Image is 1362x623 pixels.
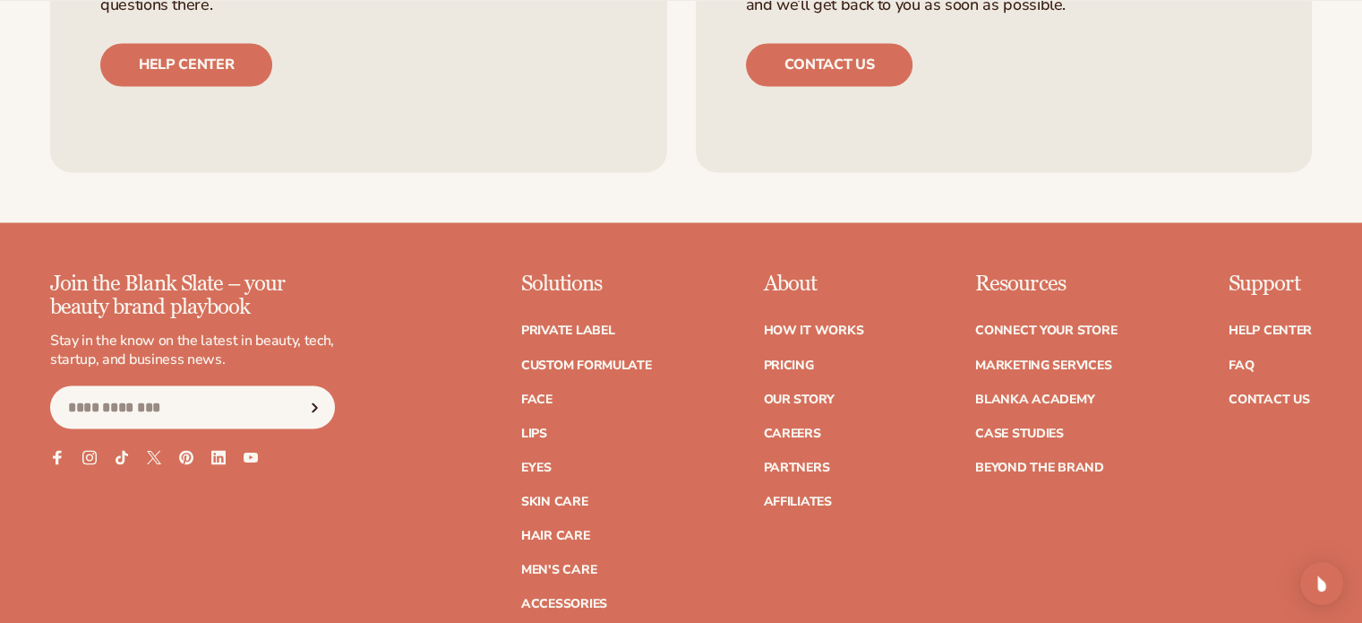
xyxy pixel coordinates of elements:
[763,427,820,439] a: Careers
[1300,562,1343,605] div: Open Intercom Messenger
[521,529,589,541] a: Hair Care
[521,324,614,337] a: Private label
[50,273,335,320] p: Join the Blank Slate – your beauty brand playbook
[763,273,863,296] p: About
[100,43,272,86] a: Help center
[521,273,652,296] p: Solutions
[975,393,1094,405] a: Blanka Academy
[763,324,863,337] a: How It Works
[763,359,813,371] a: Pricing
[1229,324,1312,337] a: Help Center
[521,597,607,610] a: Accessories
[50,331,335,368] p: Stay in the know on the latest in beauty, tech, startup, and business news.
[975,359,1111,371] a: Marketing services
[521,461,552,473] a: Eyes
[1229,273,1312,296] p: Support
[521,427,547,439] a: Lips
[746,43,913,86] a: Contact us
[975,427,1064,439] a: Case Studies
[295,385,334,428] button: Subscribe
[521,563,596,575] a: Men's Care
[521,359,652,371] a: Custom formulate
[1229,393,1309,405] a: Contact Us
[763,461,829,473] a: Partners
[763,495,831,507] a: Affiliates
[763,393,834,405] a: Our Story
[521,393,553,405] a: Face
[975,324,1117,337] a: Connect your store
[521,495,587,507] a: Skin Care
[975,273,1117,296] p: Resources
[975,461,1104,473] a: Beyond the brand
[1229,359,1254,371] a: FAQ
